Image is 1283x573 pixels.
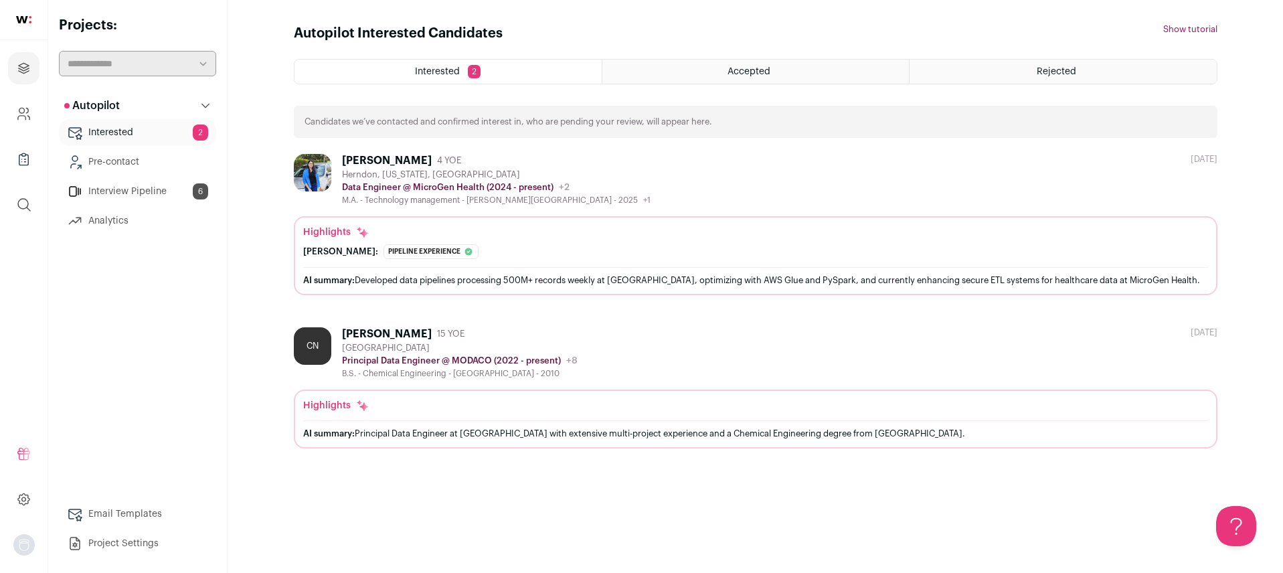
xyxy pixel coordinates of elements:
[342,368,578,379] div: B.S. - Chemical Engineering - [GEOGRAPHIC_DATA] - 2010
[303,399,369,412] div: Highlights
[1191,154,1217,165] div: [DATE]
[566,356,578,365] span: +8
[437,329,464,339] span: 15 YOE
[294,154,1217,295] a: [PERSON_NAME] 4 YOE Herndon, [US_STATE], [GEOGRAPHIC_DATA] Data Engineer @ MicroGen Health (2024 ...
[294,24,503,43] h1: Autopilot Interested Candidates
[59,208,216,234] a: Analytics
[1191,327,1217,338] div: [DATE]
[16,16,31,23] img: wellfound-shorthand-0d5821cbd27db2630d0214b213865d53afaa358527fdda9d0ea32b1df1b89c2c.svg
[303,426,1208,440] div: Principal Data Engineer at [GEOGRAPHIC_DATA] with extensive multi-project experience and a Chemic...
[342,169,651,180] div: Herndon, [US_STATE], [GEOGRAPHIC_DATA]
[8,98,39,130] a: Company and ATS Settings
[59,501,216,527] a: Email Templates
[437,155,461,166] span: 4 YOE
[342,154,432,167] div: [PERSON_NAME]
[342,343,578,353] div: [GEOGRAPHIC_DATA]
[303,276,355,284] span: AI summary:
[728,67,770,76] span: Accepted
[1163,24,1217,35] button: Show tutorial
[342,182,553,193] p: Data Engineer @ MicroGen Health (2024 - present)
[59,149,216,175] a: Pre-contact
[64,98,120,114] p: Autopilot
[305,116,712,127] p: Candidates we’ve contacted and confirmed interest in, who are pending your review, will appear here.
[13,534,35,556] button: Open dropdown
[303,246,378,257] div: [PERSON_NAME]:
[13,534,35,556] img: nopic.png
[193,183,208,199] span: 6
[1216,506,1256,546] iframe: Help Scout Beacon - Open
[59,119,216,146] a: Interested2
[303,273,1208,287] div: Developed data pipelines processing 500M+ records weekly at [GEOGRAPHIC_DATA], optimizing with AW...
[342,195,651,206] div: M.A. - Technology management - [PERSON_NAME][GEOGRAPHIC_DATA] - 2025
[8,143,39,175] a: Company Lists
[59,16,216,35] h2: Projects:
[303,226,369,239] div: Highlights
[303,429,355,438] span: AI summary:
[8,52,39,84] a: Projects
[193,125,208,141] span: 2
[602,60,909,84] a: Accepted
[294,327,1217,448] a: CN [PERSON_NAME] 15 YOE [GEOGRAPHIC_DATA] Principal Data Engineer @ MODACO (2022 - present) +8 B....
[59,92,216,119] button: Autopilot
[1037,67,1076,76] span: Rejected
[342,355,561,366] p: Principal Data Engineer @ MODACO (2022 - present)
[59,530,216,557] a: Project Settings
[468,65,481,78] span: 2
[910,60,1216,84] a: Rejected
[559,183,570,192] span: +2
[383,244,479,259] div: Pipeline experience
[415,67,460,76] span: Interested
[342,327,432,341] div: [PERSON_NAME]
[294,327,331,365] div: CN
[643,196,651,204] span: +1
[59,178,216,205] a: Interview Pipeline6
[294,154,331,191] img: 2b442cef6158d8aa64b91f1e20957669184d8d2162d5268b66ddf30e9ab1a304.jpg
